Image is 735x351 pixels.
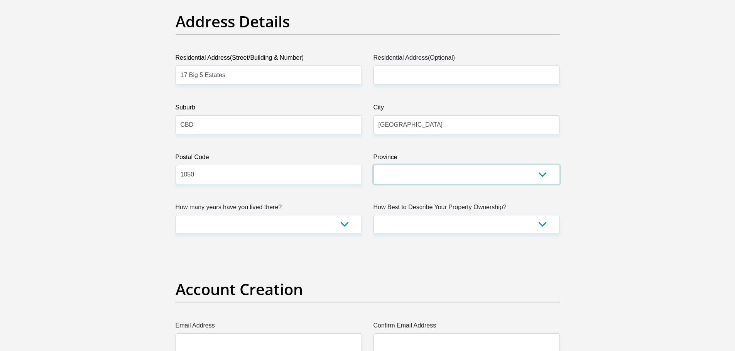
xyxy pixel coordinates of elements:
input: Postal Code [176,165,362,184]
label: Confirm Email Address [373,321,560,333]
select: Please select a value [373,215,560,234]
h2: Account Creation [176,280,560,299]
select: Please Select a Province [373,165,560,184]
input: Valid residential address [176,65,362,84]
label: Suburb [176,103,362,115]
label: Postal Code [176,153,362,165]
input: Suburb [176,115,362,134]
label: How many years have you lived there? [176,203,362,215]
label: Email Address [176,321,362,333]
input: City [373,115,560,134]
input: Address line 2 (Optional) [373,65,560,84]
label: Province [373,153,560,165]
label: How Best to Describe Your Property Ownership? [373,203,560,215]
label: City [373,103,560,115]
select: Please select a value [176,215,362,234]
label: Residential Address(Optional) [373,53,560,65]
label: Residential Address(Street/Building & Number) [176,53,362,65]
h2: Address Details [176,12,560,31]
